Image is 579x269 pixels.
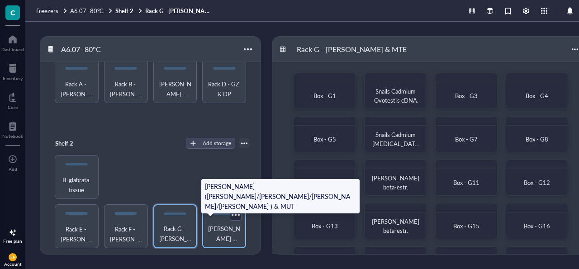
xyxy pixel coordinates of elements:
[313,91,336,100] span: Box - G1
[3,76,23,81] div: Inventory
[51,137,105,150] div: Shelf 2
[1,47,24,52] div: Dashboard
[59,79,95,99] span: Rack A - [PERSON_NAME]
[10,255,15,260] span: LF
[206,79,242,99] span: Rack D - GZ & DP
[2,119,23,139] a: Notebook
[372,174,420,191] span: [PERSON_NAME] beta-estr.
[57,42,111,57] div: A6.07 -80°C
[59,175,95,195] span: B. glabrata tissue
[8,90,18,110] a: Core
[108,79,144,99] span: Rack B - [PERSON_NAME]
[453,178,479,187] span: Box - G11
[186,138,235,149] button: Add storage
[9,166,17,172] div: Add
[526,135,548,143] span: Box - G8
[36,6,58,15] span: Freezers
[313,178,336,187] span: Box - G9
[524,222,550,230] span: Box - G16
[1,32,24,52] a: Dashboard
[4,261,22,267] div: Account
[372,87,421,113] span: Snails Cadmium Ovotestis cDNA [PERSON_NAME]
[207,224,242,244] span: [PERSON_NAME] ([PERSON_NAME]/[PERSON_NAME]/[PERSON_NAME]/[PERSON_NAME] ) & MUT
[3,238,22,244] div: Free plan
[312,222,338,230] span: Box - G13
[2,133,23,139] div: Notebook
[157,79,193,99] span: [PERSON_NAME], [PERSON_NAME], [PERSON_NAME]
[372,217,420,235] span: [PERSON_NAME] beta-estr.
[293,42,411,57] div: Rack G - [PERSON_NAME] & MTE
[115,7,213,15] a: Shelf 2Rack G - [PERSON_NAME] & MTE
[372,130,419,166] span: Snails Cadmium [MEDICAL_DATA] Gland cDNA [PERSON_NAME]
[455,135,478,143] span: Box - G7
[70,7,114,15] a: A6.07 -80°C
[453,222,479,230] span: Box - G15
[313,135,336,143] span: Box - G5
[59,224,95,244] span: Rack E - [PERSON_NAME] & MK
[70,6,104,15] span: A6.07 -80°C
[524,178,550,187] span: Box - G12
[108,224,144,244] span: Rack F - [PERSON_NAME]
[203,139,231,147] div: Add storage
[3,61,23,81] a: Inventory
[455,91,478,100] span: Box - G3
[8,104,18,110] div: Core
[526,91,548,100] span: Box - G4
[158,224,193,244] span: Rack G - [PERSON_NAME] & MTE
[205,181,356,211] div: [PERSON_NAME] ([PERSON_NAME]/[PERSON_NAME]/[PERSON_NAME]/[PERSON_NAME] ) & MUT
[36,7,68,15] a: Freezers
[10,7,15,18] span: C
